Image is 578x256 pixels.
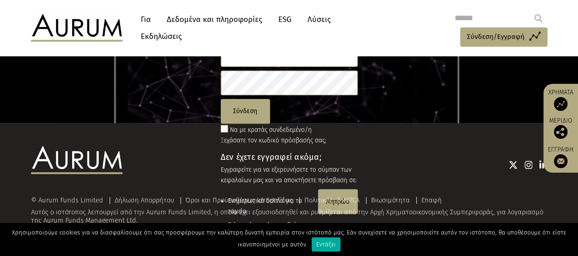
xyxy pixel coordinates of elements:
[136,11,155,28] a: Για
[460,27,547,47] a: Σύνδεση/Εγγραφή
[31,196,103,204] font: © Aurum Funds Limited
[136,28,182,45] a: Εκδηλώσεις
[509,160,518,169] img: Εικονίδιο Twitter
[371,196,410,204] a: Βιωσιμότητα
[230,126,312,134] font: Να με κρατάς συνδεδεμένο/η
[554,125,567,139] img: Κοινοποίηση αυτής της ανάρτησης
[554,97,567,111] img: Πρόσβαση σε Ταμεία
[548,88,573,96] font: Χρήματα
[554,154,567,168] img: Εγγραφείτε στο ενημερωτικό μας δελτίο
[221,99,270,124] button: Σύνδεση
[31,208,543,224] font: Αυτός ο ιστότοπος λειτουργεί από την Aurum Funds Limited, η οποία έχει εξουσιοδοτηθεί και ρυθμίζε...
[548,88,573,111] a: Χρήματα
[12,229,566,248] font: Χρησιμοποιούμε cookies για να διασφαλίσουμε ότι σας προσφέρουμε την καλύτερη δυνατή εμπειρία στον...
[221,136,326,144] a: Ξεχάσατε τον κωδικό πρόσβασής σας;
[529,9,547,27] input: Submit
[421,196,442,204] a: Επαφή
[233,107,257,115] font: Σύνδεση
[162,11,267,28] a: Δεδομένα και πληροφορίες
[467,33,525,41] font: Σύνδεση/Εγγραφή
[525,160,533,169] img: Εικονίδιο Instagram
[539,160,547,169] img: Εικονίδιο LinkedIn
[278,15,292,24] font: ESG
[115,196,174,204] a: Δήλωση Απορρήτου
[548,146,573,168] a: Εγγραφή
[304,196,332,204] a: Πολιτικές
[303,11,335,28] a: Λύσεις
[316,241,336,248] font: Εντάξει
[141,32,182,41] font: Εκδηλώσεις
[549,117,572,125] font: Μερίδιο
[167,15,262,24] font: Δεδομένα και πληροφορίες
[31,146,122,174] img: Λογότυπο Aurum
[344,196,360,204] a: FATCA
[31,14,122,42] img: Aurum
[274,11,296,28] a: ESG
[141,15,151,24] font: Για
[308,15,331,24] font: Λύσεις
[186,196,293,204] a: Όροι και Προϋποθέσεις Ιστοσελίδας
[548,146,573,153] font: Εγγραφή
